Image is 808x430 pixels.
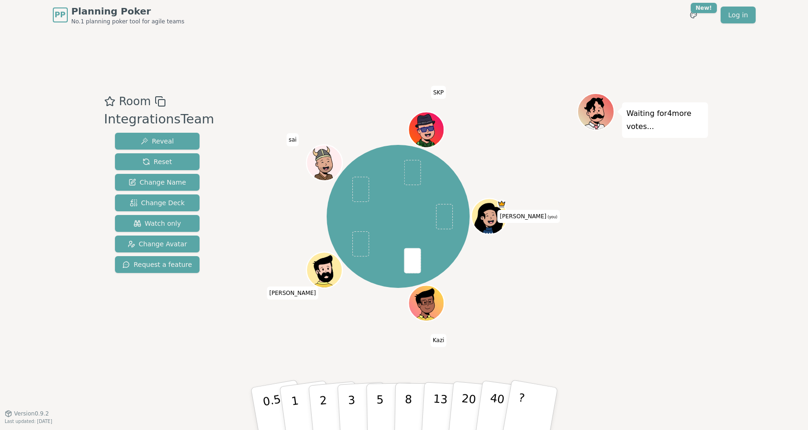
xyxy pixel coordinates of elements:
[14,410,49,417] span: Version 0.9.2
[5,419,52,424] span: Last updated: [DATE]
[115,236,200,252] button: Change Avatar
[267,287,318,300] span: Click to change your name
[141,136,174,146] span: Reveal
[691,3,717,13] div: New!
[431,86,446,99] span: Click to change your name
[497,200,506,208] span: Kate is the host
[115,256,200,273] button: Request a feature
[55,9,65,21] span: PP
[685,7,702,23] button: New!
[430,334,447,347] span: Click to change your name
[286,133,299,146] span: Click to change your name
[115,153,200,170] button: Reset
[721,7,755,23] a: Log in
[143,157,172,166] span: Reset
[627,107,703,133] p: Waiting for 4 more votes...
[119,93,151,110] span: Room
[115,215,200,232] button: Watch only
[472,200,506,233] button: Click to change your avatar
[128,239,187,249] span: Change Avatar
[129,178,186,187] span: Change Name
[130,198,185,208] span: Change Deck
[122,260,192,269] span: Request a feature
[115,194,200,211] button: Change Deck
[72,5,185,18] span: Planning Poker
[115,174,200,191] button: Change Name
[104,93,115,110] button: Add as favourite
[115,133,200,150] button: Reveal
[53,5,185,25] a: PPPlanning PokerNo.1 planning poker tool for agile teams
[5,410,49,417] button: Version0.9.2
[72,18,185,25] span: No.1 planning poker tool for agile teams
[498,210,560,223] span: Click to change your name
[546,215,558,219] span: (you)
[134,219,181,228] span: Watch only
[104,110,215,129] div: IntegrationsTeam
